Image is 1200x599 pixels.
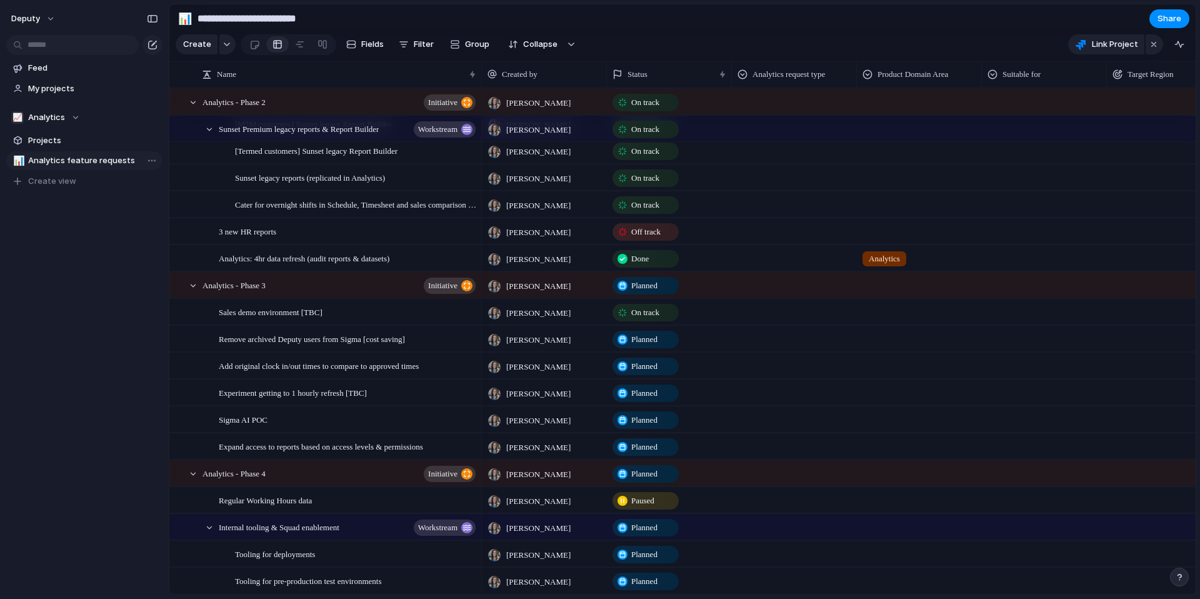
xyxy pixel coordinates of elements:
[28,154,158,167] span: Analytics feature requests
[506,280,571,293] span: [PERSON_NAME]
[6,108,162,127] button: 📈Analytics
[13,154,22,168] div: 📊
[506,576,571,588] span: [PERSON_NAME]
[1002,68,1041,81] span: Suitable for
[428,465,457,483] span: initiative
[428,94,457,111] span: initiative
[506,522,571,535] span: [PERSON_NAME]
[219,305,322,319] span: Sales demo environment [TBC]
[506,415,571,427] span: [PERSON_NAME]
[631,521,657,534] span: Planned
[631,548,657,561] span: Planned
[506,495,571,508] span: [PERSON_NAME]
[219,439,423,453] span: Expand access to reports based on access levels & permissions
[506,146,571,158] span: [PERSON_NAME]
[631,387,657,400] span: Planned
[202,278,266,292] span: Analytics - Phase 3
[202,94,266,109] span: Analytics - Phase 2
[631,333,657,346] span: Planned
[631,306,659,319] span: On track
[178,10,192,27] div: 📊
[217,68,236,81] span: Name
[414,520,476,536] button: workstream
[219,224,276,238] span: 3 new HR reports
[631,253,649,265] span: Done
[28,111,65,124] span: Analytics
[219,412,267,426] span: Sigma AI POC
[631,172,659,184] span: On track
[631,441,657,453] span: Planned
[506,226,571,239] span: [PERSON_NAME]
[219,358,419,373] span: Add original clock in/out times to compare to approved times
[28,62,158,74] span: Feed
[631,279,657,292] span: Planned
[219,385,367,400] span: Experiment getting to 1 hourly refresh [TBC]
[631,575,657,588] span: Planned
[219,493,312,507] span: Regular Working Hours data
[235,143,397,158] span: [Termed customers] Sunset legacy Report Builder
[506,468,571,481] span: [PERSON_NAME]
[631,123,659,136] span: On track
[523,38,557,51] span: Collapse
[235,546,315,561] span: Tooling for deployments
[506,307,571,320] span: [PERSON_NAME]
[235,573,381,588] span: Tooling for pre-production test environments
[631,495,654,507] span: Paused
[418,121,457,138] span: workstream
[465,38,489,51] span: Group
[6,9,62,29] button: deputy
[361,38,384,51] span: Fields
[877,68,948,81] span: Product Domain Area
[11,111,24,124] div: 📈
[1092,38,1138,51] span: Link Project
[11,154,24,167] button: 📊
[502,68,537,81] span: Created by
[28,175,76,188] span: Create view
[219,520,339,534] span: Internal tooling & Squad enablement
[219,251,389,265] span: Analytics: 4hr data refresh (audit reports & datasets)
[341,34,389,54] button: Fields
[631,96,659,109] span: On track
[424,94,476,111] button: initiative
[428,277,457,294] span: initiative
[176,34,217,54] button: Create
[506,253,571,266] span: [PERSON_NAME]
[394,34,439,54] button: Filter
[1127,68,1174,81] span: Target Region
[1149,9,1189,28] button: Share
[631,226,661,238] span: Off track
[6,131,162,150] a: Projects
[424,466,476,482] button: initiative
[6,59,162,78] a: Feed
[6,151,162,170] a: 📊Analytics feature requests
[202,466,266,480] span: Analytics - Phase 4
[175,9,195,29] button: 📊
[6,172,162,191] button: Create view
[28,83,158,95] span: My projects
[631,360,657,373] span: Planned
[219,121,379,136] span: Sunset Premium legacy reports & Report Builder
[501,34,564,54] button: Collapse
[627,68,647,81] span: Status
[631,468,657,480] span: Planned
[869,253,900,265] span: Analytics
[11,13,40,25] span: deputy
[219,331,405,346] span: Remove archived Deputy users from Sigma [cost saving]
[506,441,571,454] span: [PERSON_NAME]
[506,388,571,400] span: [PERSON_NAME]
[631,199,659,211] span: On track
[506,97,571,109] span: [PERSON_NAME]
[6,79,162,98] a: My projects
[631,414,657,426] span: Planned
[506,173,571,185] span: [PERSON_NAME]
[414,38,434,51] span: Filter
[183,38,211,51] span: Create
[506,124,571,136] span: [PERSON_NAME]
[424,278,476,294] button: initiative
[28,134,158,147] span: Projects
[752,68,825,81] span: Analytics request type
[235,170,385,184] span: Sunset legacy reports (replicated in Analytics)
[506,199,571,212] span: [PERSON_NAME]
[414,121,476,138] button: workstream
